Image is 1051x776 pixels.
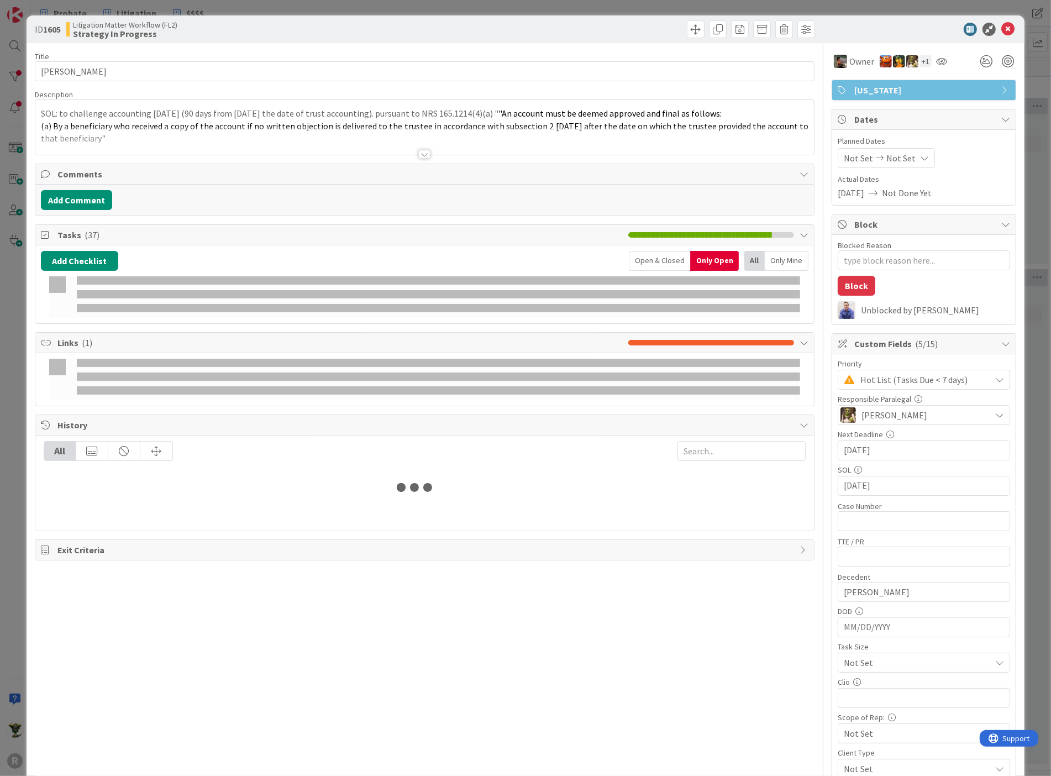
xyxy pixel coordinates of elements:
[838,360,1010,368] div: Priority
[838,135,1010,147] span: Planned Dates
[82,337,92,348] span: ( 1 )
[844,151,873,165] span: Not Set
[35,23,61,36] span: ID
[906,55,918,67] img: DG
[57,543,795,557] span: Exit Criteria
[844,655,985,670] span: Not Set
[43,24,61,35] b: 1605
[838,501,882,511] label: Case Number
[73,20,177,29] span: Litigation Matter Workflow (FL2)
[23,2,50,15] span: Support
[765,251,808,271] div: Only Mine
[844,476,1004,495] input: MM/DD/YYYY
[838,678,1010,686] div: Clio
[838,607,1010,615] div: DOD
[838,431,1010,438] div: Next Deadline
[690,251,739,271] div: Only Open
[57,167,795,181] span: Comments
[838,643,1010,651] div: Task Size
[854,337,996,350] span: Custom Fields
[744,251,765,271] div: All
[838,174,1010,185] span: Actual Dates
[849,55,874,68] span: Owner
[840,407,856,423] img: DG
[880,55,892,67] img: KA
[57,228,623,242] span: Tasks
[854,218,996,231] span: Block
[41,120,811,144] span: (a) By a beneficiary who received a copy of the account if no written objection is delivered to t...
[41,251,118,271] button: Add Checklist
[854,113,996,126] span: Dates
[844,618,1004,637] input: MM/DD/YYYY
[35,61,815,81] input: type card name here...
[838,749,1010,757] div: Client Type
[882,186,932,200] span: Not Done Yet
[44,442,76,460] div: All
[838,395,1010,403] div: Responsible Paralegal
[854,83,996,97] span: [US_STATE]
[838,276,875,296] button: Block
[499,108,722,119] span: "An account must be deemed approved and final as follows:
[838,466,1010,474] div: SOL
[838,240,891,250] label: Blocked Reason
[886,151,916,165] span: Not Set
[57,336,623,349] span: Links
[838,301,855,319] img: JG
[73,29,177,38] b: Strategy In Progress
[41,190,112,210] button: Add Comment
[677,441,806,461] input: Search...
[861,305,1010,315] div: Unblocked by [PERSON_NAME]
[57,418,795,432] span: History
[861,408,927,422] span: [PERSON_NAME]
[844,441,1004,460] input: MM/DD/YYYY
[85,229,99,240] span: ( 37 )
[860,372,985,387] span: Hot List (Tasks Due < 7 days)
[834,55,847,68] img: MW
[844,726,985,741] span: Not Set
[41,107,809,120] p: SOL: to challenge accounting [DATE] (90 days from [DATE] the date of trust accounting). pursuant ...
[838,186,864,200] span: [DATE]
[893,55,905,67] img: MR
[838,572,870,582] label: Decedent
[838,537,864,547] label: TTE / PR
[35,90,73,99] span: Description
[915,338,938,349] span: ( 5/15 )
[919,55,932,67] div: + 1
[838,714,1010,721] div: Scope of Rep:
[629,251,690,271] div: Open & Closed
[35,51,49,61] label: Title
